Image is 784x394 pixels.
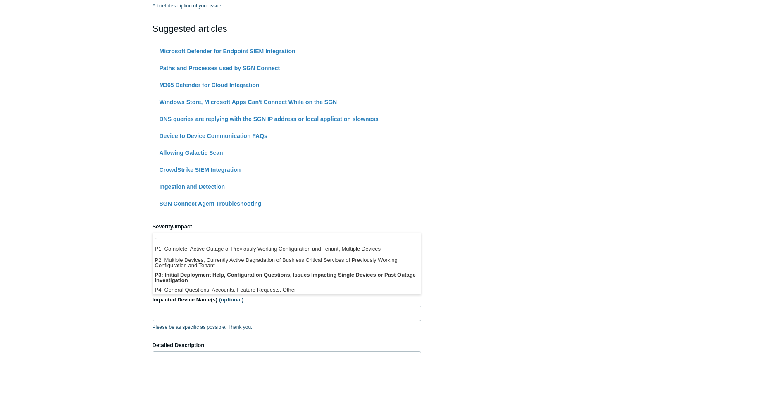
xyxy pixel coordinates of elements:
[160,150,223,156] a: Allowing Galactic Scan
[153,341,421,349] label: Detailed Description
[153,255,421,270] li: P2: Multiple Devices, Currently Active Degradation of Business Critical Services of Previously Wo...
[160,166,241,173] a: CrowdStrike SIEM Integration
[160,200,262,207] a: SGN Connect Agent Troubleshooting
[153,285,421,296] li: P4: General Questions, Accounts, Feature Requests, Other
[153,244,421,255] li: P1: Complete, Active Outage of Previously Working Configuration and Tenant, Multiple Devices
[153,22,421,36] h2: Suggested articles
[160,99,337,105] a: Windows Store, Microsoft Apps Can't Connect While on the SGN
[153,233,421,244] li: -
[160,65,280,71] a: Paths and Processes used by SGN Connect
[160,133,267,139] a: Device to Device Communication FAQs
[160,48,295,55] a: Microsoft Defender for Endpoint SIEM Integration
[153,223,421,231] label: Severity/Impact
[153,2,421,9] p: A brief description of your issue.
[153,270,421,285] li: P3: Initial Deployment Help, Configuration Questions, Issues Impacting Single Devices or Past Out...
[160,183,225,190] a: Ingestion and Detection
[160,116,379,122] a: DNS queries are replying with the SGN IP address or local application slowness
[219,297,243,303] span: (optional)
[153,296,421,304] label: Impacted Device Name(s)
[153,323,421,331] p: Please be as specific as possible. Thank you.
[160,82,260,88] a: M365 Defender for Cloud Integration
